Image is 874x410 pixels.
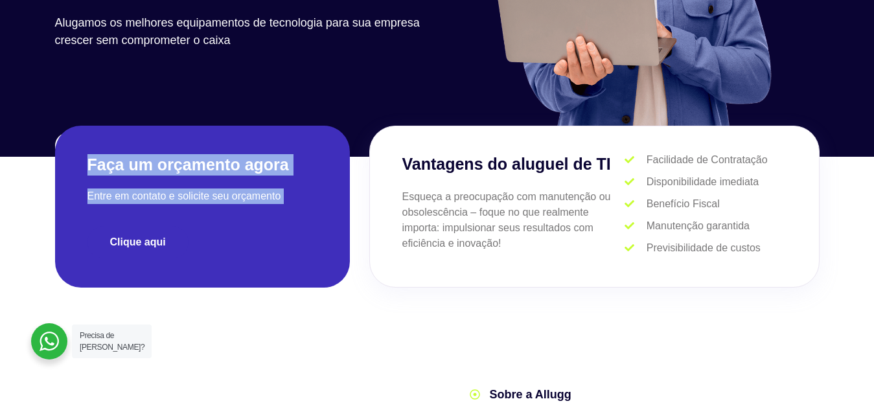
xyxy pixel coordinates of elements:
span: Previsibilidade de custos [643,240,761,256]
span: Manutenção garantida [643,218,750,234]
p: Esqueça a preocupação com manutenção ou obsolescência – foque no que realmente importa: impulsion... [402,189,625,251]
span: Disponibilidade imediata [643,174,759,190]
h3: Vantagens do aluguel de TI [402,152,625,177]
div: Widget de chat [809,348,874,410]
span: Benefício Fiscal [643,196,720,212]
span: Clique aqui [110,237,166,247]
span: Sobre a Allugg [487,386,571,404]
span: Precisa de [PERSON_NAME]? [80,331,144,352]
p: Alugamos os melhores equipamentos de tecnologia para sua empresa crescer sem comprometer o caixa [55,14,431,49]
span: Facilidade de Contratação [643,152,768,168]
h2: Faça um orçamento agora [87,154,317,176]
p: Entre em contato e solicite seu orçamento [87,188,317,204]
a: Clique aqui [87,226,189,258]
iframe: Chat Widget [809,348,874,410]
